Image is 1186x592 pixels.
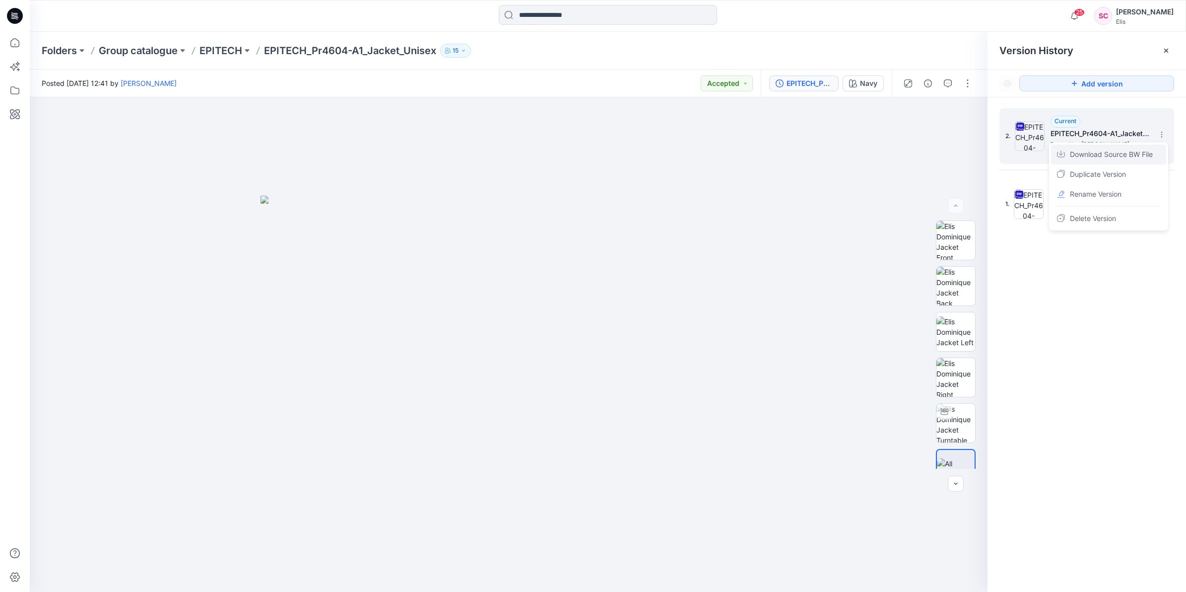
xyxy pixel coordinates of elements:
[440,44,471,58] button: 15
[937,458,975,479] img: All colorways
[936,358,975,397] img: Elis Dominique Jacket Right
[1054,117,1076,125] span: Current
[264,44,436,58] p: EPITECH_Pr4604-A1_Jacket_Unisex
[1005,132,1011,141] span: 2.
[1094,7,1112,25] div: SC
[99,44,178,58] a: Group catalogue
[999,45,1073,57] span: Version History
[1074,8,1085,16] span: 25
[1005,200,1010,209] span: 1.
[1051,128,1150,140] h5: EPITECH_Pr4604-A1_Jacket_Unisex
[1019,75,1174,91] button: Add version
[843,75,884,91] button: Navy
[1070,168,1126,180] span: Duplicate Version
[261,196,757,592] img: eyJhbGciOiJIUzI1NiIsImtpZCI6IjAiLCJzbHQiOiJzZXMiLCJ0eXAiOiJKV1QifQ.eyJkYXRhIjp7InR5cGUiOiJzdG9yYW...
[42,78,177,88] span: Posted [DATE] 12:41 by
[42,44,77,58] a: Folders
[121,79,177,87] a: [PERSON_NAME]
[199,44,242,58] a: EPITECH
[1070,213,1116,224] span: Delete Version
[769,75,839,91] button: EPITECH_Pr4604-A1_Jacket_Unisex
[1015,121,1045,151] img: EPITECH_Pr4604-A1_Jacket_Unisex
[936,404,975,443] img: Elis Dominique Jacket Turntable
[453,45,459,56] p: 15
[936,267,975,305] img: Elis Dominique Jacket Back
[1070,148,1153,160] span: Download Source BW File
[1070,188,1121,200] span: Rename Version
[1162,47,1170,55] button: Close
[1116,6,1174,18] div: [PERSON_NAME]
[936,316,975,348] img: Elis Dominique Jacket Left
[936,221,975,260] img: Elis Dominique Jacket Front
[1051,140,1150,149] span: Posted by: Beili Wang
[999,75,1015,91] button: Show Hidden Versions
[787,78,832,89] div: EPITECH_Pr4604-A1_Jacket_Unisex
[1014,189,1044,219] img: EPITECH_Pr4604-A1_Jacket_Unisex
[860,78,877,89] div: Navy
[1116,18,1174,25] div: Elis
[920,75,936,91] button: Details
